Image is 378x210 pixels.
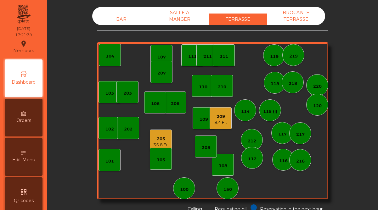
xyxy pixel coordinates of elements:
span: Qr codes [14,197,34,204]
div: 311 [220,53,228,60]
div: 106 [151,101,160,107]
div: 202 [124,126,133,132]
div: 112 [248,156,257,162]
div: 219 [289,53,298,59]
span: Dashboard [12,79,36,86]
div: Nemours [13,39,34,55]
img: qpiato [16,3,31,25]
i: location_on [20,40,27,47]
div: 150 [223,186,232,193]
div: SALLE A MANGER [150,7,209,25]
div: 103 [105,90,114,97]
div: 205 [153,136,169,142]
div: 114 [241,108,250,115]
div: 117 [278,131,287,137]
div: 108 [219,163,227,169]
div: 110 [199,84,207,90]
span: Edit Menu [12,157,35,163]
div: 203 [123,90,132,97]
div: 206 [171,101,179,107]
div: 207 [157,70,166,76]
div: 8.4 Fr. [214,119,227,126]
div: 220 [313,83,322,90]
div: 120 [313,103,322,109]
i: qr_code [20,188,27,196]
div: 111 [188,53,197,60]
div: 107 [157,54,166,60]
div: 216 [296,158,305,164]
div: 101 [105,158,114,164]
span: Orders [16,117,31,124]
div: 116 [279,158,288,164]
div: 118 [271,81,279,87]
div: [DATE] [17,26,30,31]
div: 218 [289,80,297,87]
div: 211 [203,53,212,60]
div: 100 [180,186,189,193]
div: TERRASSE [209,14,267,25]
div: 105 [157,157,165,163]
div: 208 [202,145,210,151]
div: 102 [105,126,114,132]
div: 209 [214,113,227,120]
div: 217 [296,131,305,138]
div: 119 [270,53,279,60]
div: 109 [200,116,208,123]
div: 104 [106,53,114,59]
div: 210 [218,84,226,90]
div: 212 [248,138,256,144]
div: BAR [92,14,150,25]
div: BROCANTE TERRASSE [267,7,325,25]
div: 17:21:39 [15,32,32,38]
div: 35.8 Fr. [153,142,169,148]
div: 115 (I) [263,108,277,115]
